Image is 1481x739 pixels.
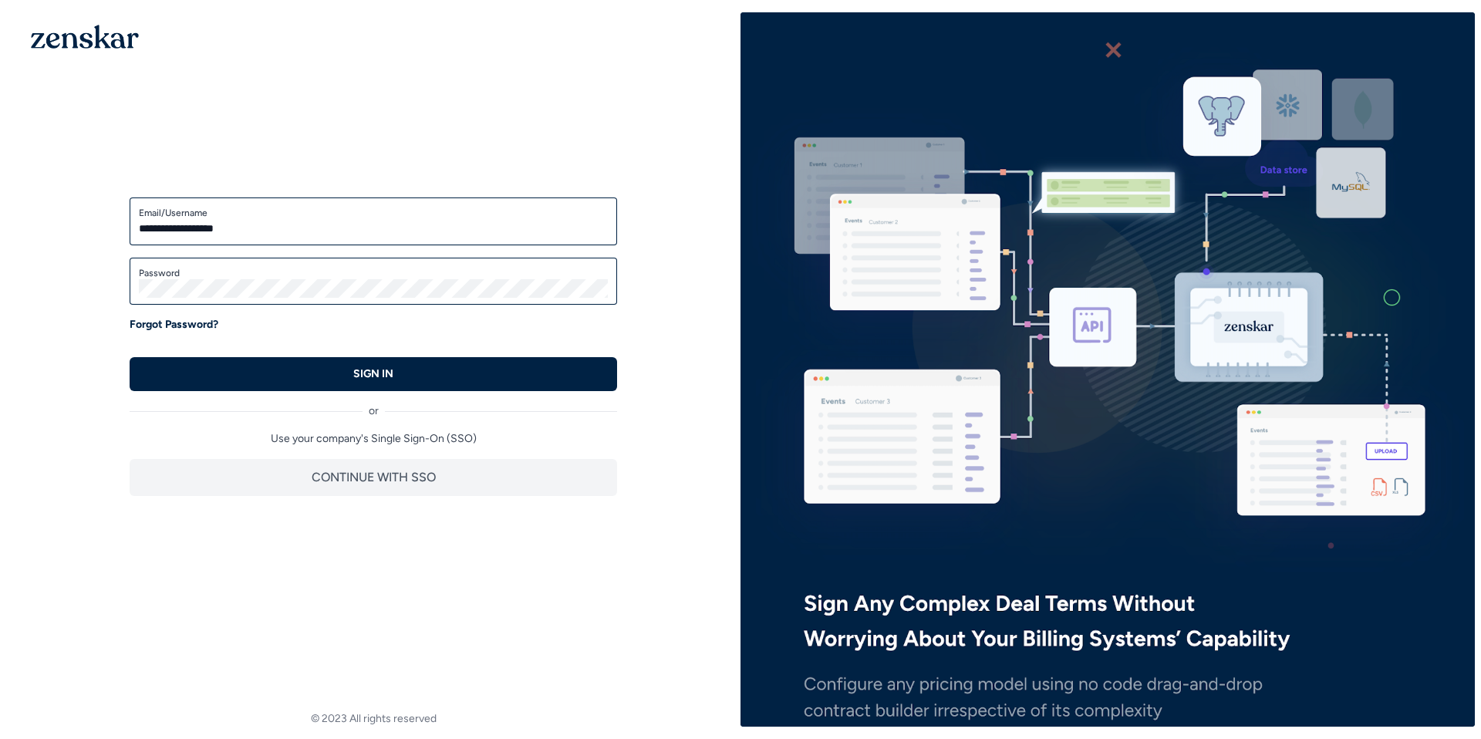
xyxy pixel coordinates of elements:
img: 1OGAJ2xQqyY4LXKgY66KYq0eOWRCkrZdAb3gUhuVAqdWPZE9SRJmCz+oDMSn4zDLXe31Ii730ItAGKgCKgCCgCikA4Av8PJUP... [31,25,139,49]
p: SIGN IN [353,366,393,382]
div: or [130,391,617,419]
p: Use your company's Single Sign-On (SSO) [130,431,617,447]
button: CONTINUE WITH SSO [130,459,617,496]
label: Email/Username [139,207,608,219]
button: SIGN IN [130,357,617,391]
footer: © 2023 All rights reserved [6,711,740,727]
a: Forgot Password? [130,317,218,332]
label: Password [139,267,608,279]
